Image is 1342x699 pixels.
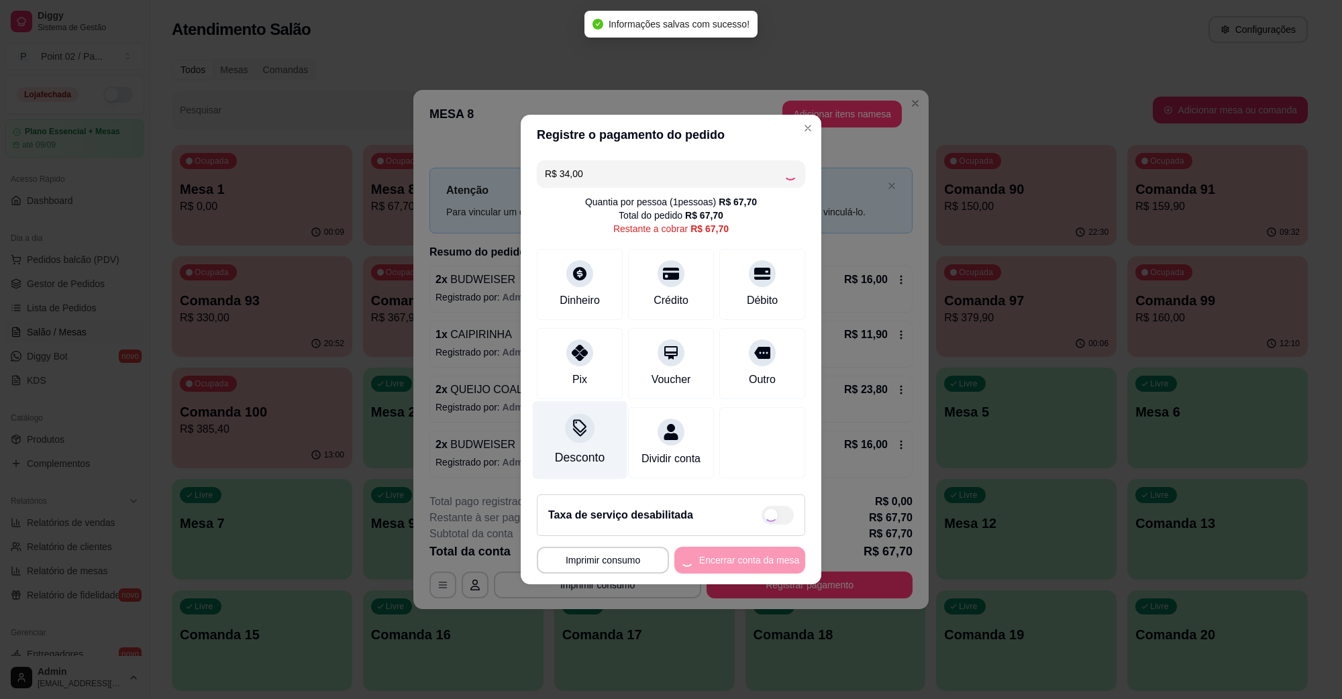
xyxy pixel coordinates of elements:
[797,117,819,139] button: Close
[690,222,729,235] div: R$ 67,70
[654,292,688,309] div: Crédito
[749,372,776,388] div: Outro
[560,292,600,309] div: Dinheiro
[555,449,605,466] div: Desconto
[641,451,701,467] div: Dividir conta
[585,195,757,209] div: Quantia por pessoa ( 1 pessoas)
[784,167,797,180] div: Loading
[652,372,691,388] div: Voucher
[545,160,784,187] input: Ex.: hambúrguer de cordeiro
[685,209,723,222] div: R$ 67,70
[521,115,821,155] header: Registre o pagamento do pedido
[572,372,587,388] div: Pix
[537,547,669,574] button: Imprimir consumo
[613,222,729,235] div: Restante a cobrar
[548,507,693,523] h2: Taxa de serviço desabilitada
[619,209,723,222] div: Total do pedido
[592,19,603,30] span: check-circle
[719,195,757,209] div: R$ 67,70
[747,292,778,309] div: Débito
[609,19,750,30] span: Informações salvas com sucesso!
